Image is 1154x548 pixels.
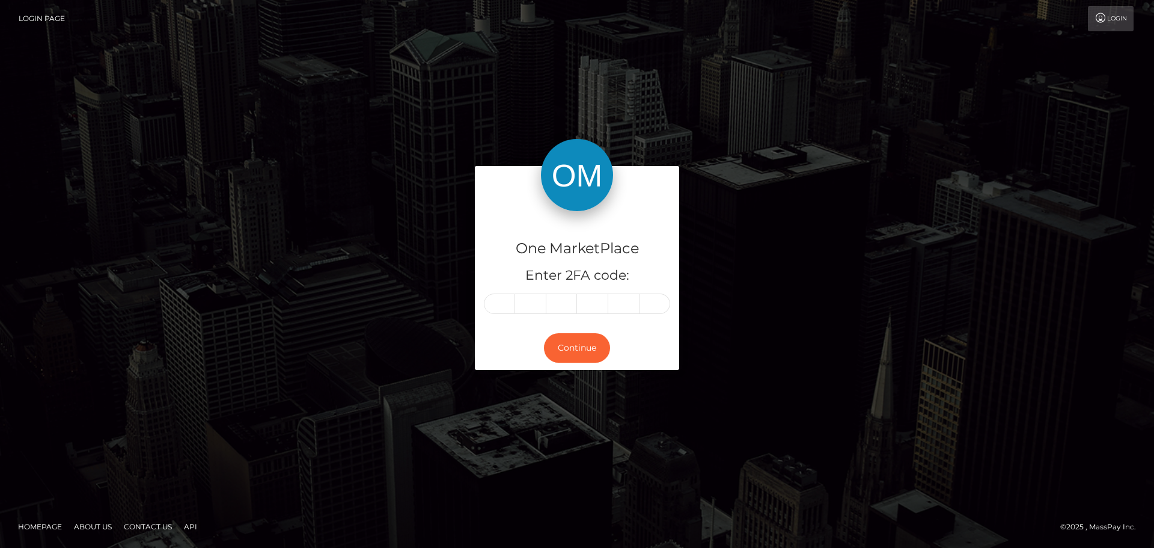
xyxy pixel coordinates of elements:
[119,517,177,536] a: Contact Us
[69,517,117,536] a: About Us
[13,517,67,536] a: Homepage
[484,238,670,259] h4: One MarketPlace
[1088,6,1134,31] a: Login
[544,333,610,363] button: Continue
[541,139,613,211] img: One MarketPlace
[484,266,670,285] h5: Enter 2FA code:
[179,517,202,536] a: API
[19,6,65,31] a: Login Page
[1060,520,1145,534] div: © 2025 , MassPay Inc.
